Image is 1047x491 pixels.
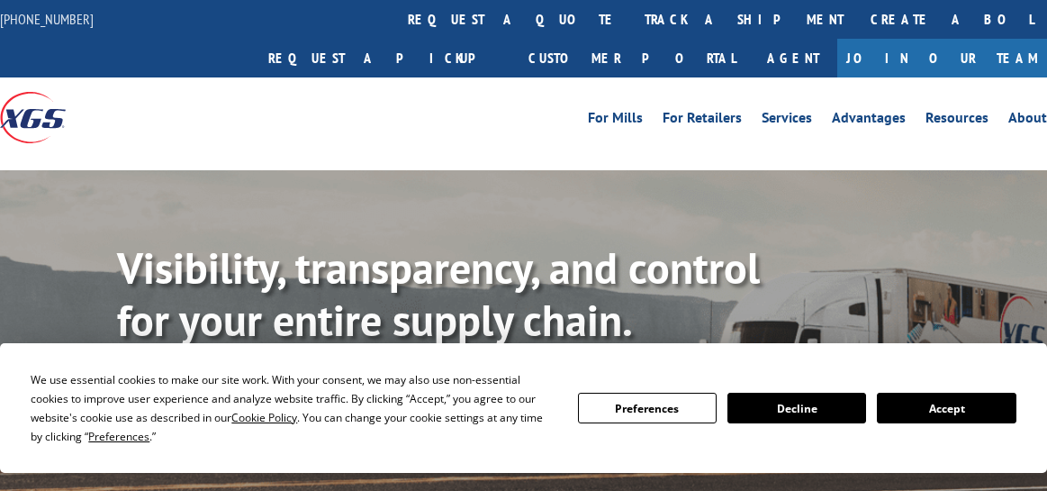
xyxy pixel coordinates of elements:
[515,39,749,77] a: Customer Portal
[117,240,760,348] b: Visibility, transparency, and control for your entire supply chain.
[1008,111,1047,131] a: About
[832,111,906,131] a: Advantages
[925,111,988,131] a: Resources
[255,39,515,77] a: Request a pickup
[663,111,742,131] a: For Retailers
[762,111,812,131] a: Services
[877,393,1015,423] button: Accept
[749,39,837,77] a: Agent
[588,111,643,131] a: For Mills
[578,393,717,423] button: Preferences
[727,393,866,423] button: Decline
[231,410,297,425] span: Cookie Policy
[88,429,149,444] span: Preferences
[31,370,555,446] div: We use essential cookies to make our site work. With your consent, we may also use non-essential ...
[837,39,1047,77] a: Join Our Team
